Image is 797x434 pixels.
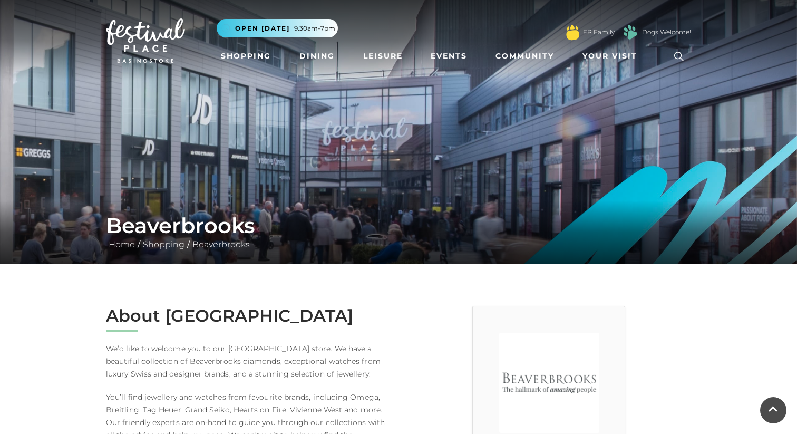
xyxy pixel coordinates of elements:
a: Home [106,239,138,249]
h1: Beaverbrooks [106,213,691,238]
a: Dining [295,46,339,66]
a: Shopping [217,46,275,66]
a: Shopping [140,239,187,249]
a: Events [426,46,471,66]
a: Beaverbrooks [190,239,252,249]
a: Dogs Welcome! [642,27,691,37]
a: Your Visit [578,46,647,66]
p: We’d like to welcome you to our [GEOGRAPHIC_DATA] store. We have a beautiful collection of Beaver... [106,342,391,380]
span: Open [DATE] [235,24,290,33]
span: 9.30am-7pm [294,24,335,33]
span: Your Visit [582,51,637,62]
h2: About [GEOGRAPHIC_DATA] [106,306,391,326]
img: Festival Place Logo [106,18,185,63]
a: FP Family [583,27,615,37]
a: Leisure [359,46,407,66]
a: Community [491,46,558,66]
div: / / [98,213,699,251]
button: Open [DATE] 9.30am-7pm [217,19,338,37]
